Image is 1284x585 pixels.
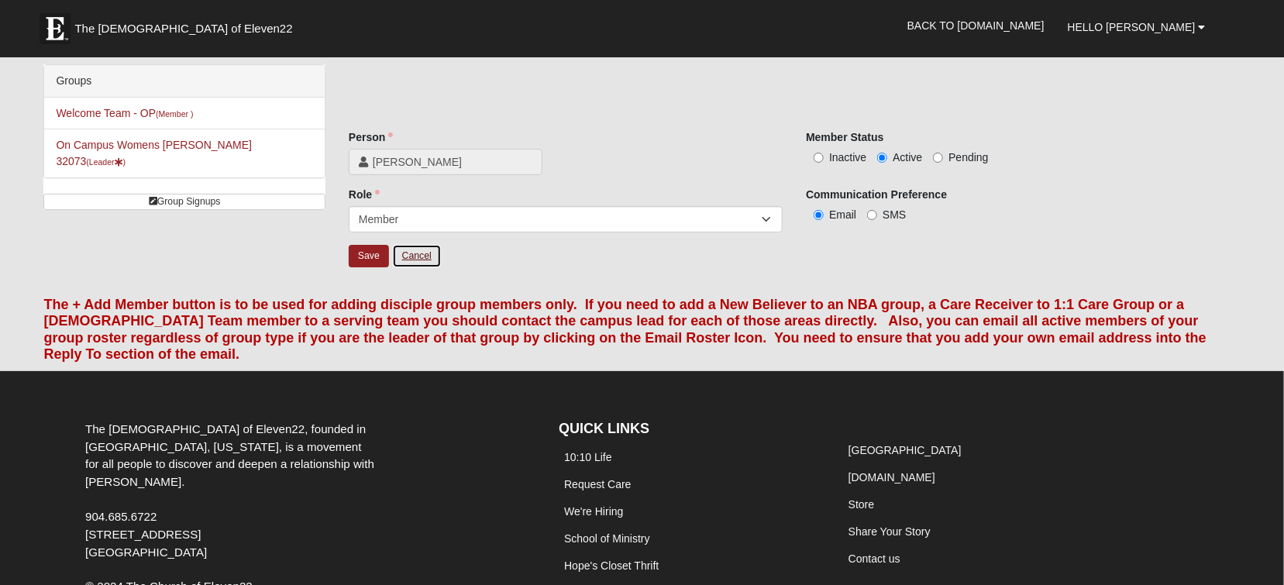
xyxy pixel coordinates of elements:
[849,471,935,483] a: [DOMAIN_NAME]
[849,525,931,538] a: Share Your Story
[74,421,389,562] div: The [DEMOGRAPHIC_DATA] of Eleven22, founded in [GEOGRAPHIC_DATA], [US_STATE], is a movement for a...
[43,194,325,210] a: Group Signups
[564,478,631,490] a: Request Care
[559,421,820,438] h4: QUICK LINKS
[349,245,389,267] input: Alt+s
[896,6,1056,45] a: Back to [DOMAIN_NAME]
[849,552,900,565] a: Contact us
[44,65,325,98] div: Groups
[883,208,906,221] span: SMS
[877,153,887,163] input: Active
[373,154,532,170] span: [PERSON_NAME]
[1056,8,1217,46] a: Hello [PERSON_NAME]
[74,21,292,36] span: The [DEMOGRAPHIC_DATA] of Eleven22
[893,151,922,163] span: Active
[814,153,824,163] input: Inactive
[849,498,874,511] a: Store
[564,532,649,545] a: School of Ministry
[40,13,71,44] img: Eleven22 logo
[1068,21,1196,33] span: Hello [PERSON_NAME]
[56,139,252,167] a: On Campus Womens [PERSON_NAME] 32073(Leader)
[86,157,126,167] small: (Leader )
[814,210,824,220] input: Email
[564,505,623,518] a: We're Hiring
[56,107,193,119] a: Welcome Team - OP(Member )
[32,5,342,44] a: The [DEMOGRAPHIC_DATA] of Eleven22
[806,187,947,202] label: Communication Preference
[392,244,442,268] a: Cancel
[829,208,856,221] span: Email
[806,129,883,145] label: Member Status
[349,187,380,202] label: Role
[349,129,393,145] label: Person
[85,545,207,559] span: [GEOGRAPHIC_DATA]
[829,151,866,163] span: Inactive
[948,151,988,163] span: Pending
[849,444,962,456] a: [GEOGRAPHIC_DATA]
[867,210,877,220] input: SMS
[156,109,193,119] small: (Member )
[43,297,1207,363] font: The + Add Member button is to be used for adding disciple group members only. If you need to add ...
[933,153,943,163] input: Pending
[564,451,612,463] a: 10:10 Life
